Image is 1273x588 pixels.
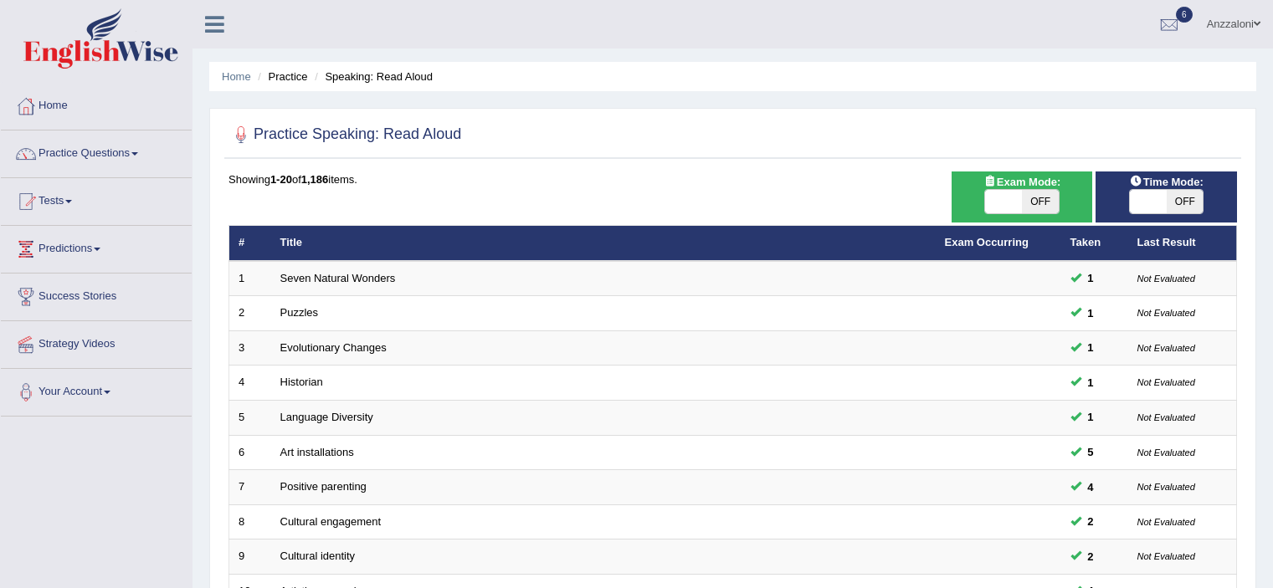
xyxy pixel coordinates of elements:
[1081,548,1101,565] span: You can still take this question
[1022,190,1059,213] span: OFF
[1,178,192,220] a: Tests
[977,173,1067,191] span: Exam Mode:
[228,122,461,147] h2: Practice Speaking: Read Aloud
[280,480,367,493] a: Positive parenting
[1081,374,1101,391] span: You can still take this question
[1081,513,1101,530] span: You can still take this question
[1137,377,1195,387] small: Not Evaluated
[1123,173,1210,191] span: Time Mode:
[280,272,396,284] a: Seven Natural Wonders
[1137,551,1195,561] small: Not Evaluated
[229,539,271,575] td: 9
[301,173,329,186] b: 1,186
[229,226,271,261] th: #
[1137,308,1195,318] small: Not Evaluated
[254,69,307,84] li: Practice
[280,550,356,562] a: Cultural identity
[280,515,382,528] a: Cultural engagement
[1137,343,1195,353] small: Not Evaluated
[280,446,354,458] a: Art installations
[1,321,192,363] a: Strategy Videos
[952,171,1093,222] div: Show exams occurring in exams
[1081,304,1101,322] span: You can still take this question
[1081,443,1101,461] span: You can still take this question
[229,261,271,296] td: 1
[271,226,936,261] th: Title
[280,306,319,319] a: Puzzles
[1128,226,1237,261] th: Last Result
[229,401,271,436] td: 5
[280,411,373,423] a: Language Diversity
[1176,7,1193,23] span: 6
[1081,408,1101,426] span: You can still take this question
[229,330,271,366] td: 3
[1,274,192,315] a: Success Stories
[945,236,1029,248] a: Exam Occurring
[1,83,192,125] a: Home
[229,435,271,470] td: 6
[1167,190,1204,213] span: OFF
[1081,478,1101,496] span: You can still take this question
[280,376,323,388] a: Historian
[1,130,192,172] a: Practice Questions
[1061,226,1128,261] th: Taken
[1,369,192,411] a: Your Account
[229,470,271,505] td: 7
[1,226,192,268] a: Predictions
[229,366,271,401] td: 4
[1137,412,1195,422] small: Not Evaluated
[1081,339,1101,356] span: You can still take this question
[280,341,387,354] a: Evolutionary Changes
[1137,274,1195,284] small: Not Evaluated
[222,70,251,83] a: Home
[1137,447,1195,458] small: Not Evaluated
[229,296,271,331] td: 2
[1137,517,1195,527] small: Not Evaluated
[1137,482,1195,492] small: Not Evaluated
[311,69,433,84] li: Speaking: Read Aloud
[228,171,1237,187] div: Showing of items.
[229,504,271,539] td: 8
[270,173,292,186] b: 1-20
[1081,269,1101,287] span: You can still take this question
